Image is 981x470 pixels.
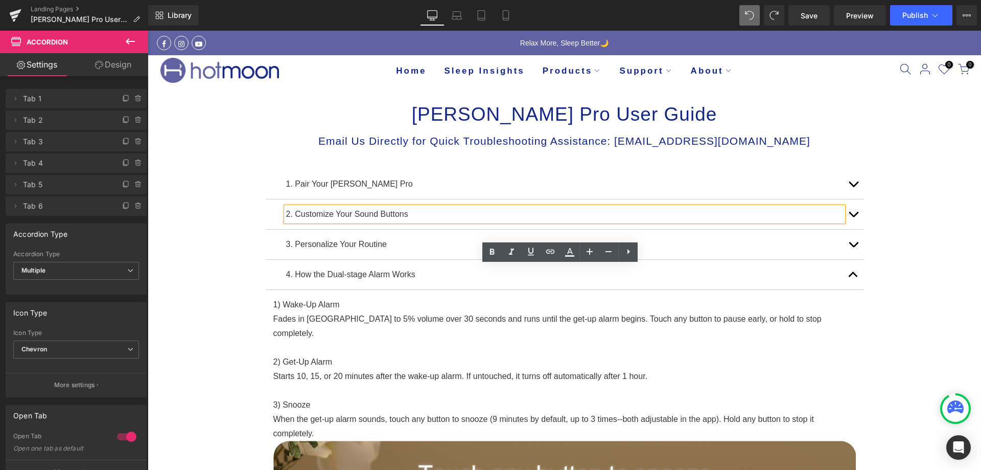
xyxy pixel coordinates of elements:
a: Home [240,25,288,56]
span: 0 [819,30,826,38]
span: Publish [902,11,928,19]
a: 0 [810,33,822,48]
h1: Email Us Directly for Quick Troubleshooting Assistance: [EMAIL_ADDRESS][DOMAIN_NAME] [126,103,708,118]
a: Desktop [420,5,445,26]
p: 1. Pair Your [PERSON_NAME] Pro [138,146,695,161]
a: Tablet [469,5,494,26]
h1: [PERSON_NAME] Pro User Guide [118,71,716,98]
p: 3. Personalize Your Routine [138,207,695,221]
p: 2) Get-Up Alarm [126,324,708,339]
span: Tab 5 [23,175,109,194]
p: Fades in [GEOGRAPHIC_DATA] to 5% volume over 30 seconds and runs until the get-up alarm begins. T... [126,281,708,310]
button: Publish [890,5,952,26]
span: Save [801,10,818,21]
img: Hotmoon [13,25,131,55]
span: Accordion [27,38,68,46]
span: Tab 6 [23,196,109,216]
div: Open Intercom Messenger [946,435,971,460]
span: Tab 1 [23,89,109,108]
a: Preview [834,5,886,26]
button: More settings [6,373,146,397]
a: Sleep Insights [288,25,386,56]
a: Products [386,25,463,56]
a: About [534,25,594,56]
p: More settings [54,381,95,390]
div: Accordion Type [13,224,68,238]
div: Open one tab as default [13,445,105,452]
button: More [956,5,977,26]
b: Chevron [21,345,47,353]
span: 0 [798,30,805,38]
div: Open Tab [13,432,107,443]
p: Starts 10, 15, or 20 minutes after the wake-up alarm. If untouched, it turns off automatically af... [126,339,708,353]
a: Support [463,25,534,56]
p: 2. Customize Your Sound Buttons [138,176,695,191]
a: New Library [148,5,199,26]
button: Redo [764,5,784,26]
p: Relax More, Sleep Better🌙 [286,6,548,19]
b: Multiple [21,266,45,274]
div: Icon Type [13,329,139,337]
a: 0 [787,33,806,48]
span: Tab 3 [23,132,109,151]
span: [PERSON_NAME] Pro User Guide [31,15,129,24]
span: Tab 4 [23,153,109,173]
button: Undo [739,5,760,26]
p: 4. How the Dual-stage Alarm Works [138,237,695,251]
a: Landing Pages [31,5,148,13]
a: Mobile [494,5,518,26]
span: Library [168,11,192,20]
span: Tab 2 [23,110,109,130]
p: 3) Snooze [126,367,708,382]
div: Open Tab [13,406,47,420]
span: Preview [846,10,874,21]
div: Icon Type [13,303,48,317]
div: Accordion Type [13,251,139,258]
a: Laptop [445,5,469,26]
a: Design [76,53,150,76]
p: When the get-up alarm sounds, touch any button to snooze (9 minutes by default, up to 3 times--bo... [126,382,708,410]
p: 1) Wake-Up Alarm [126,267,708,281]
